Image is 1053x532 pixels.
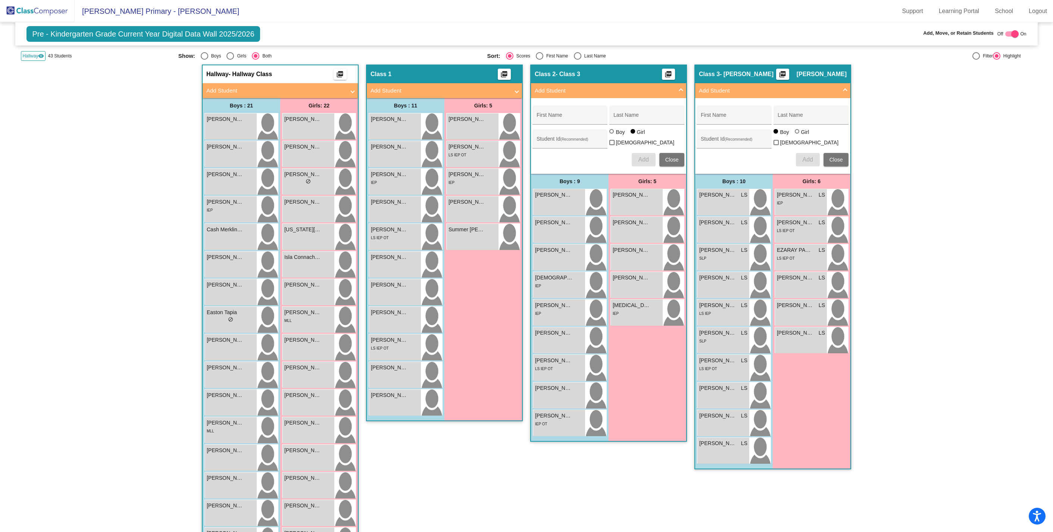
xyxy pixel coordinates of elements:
span: LS [741,412,747,420]
span: [PERSON_NAME] [PERSON_NAME] [699,191,737,199]
span: [PERSON_NAME] [284,170,322,178]
button: Close [659,153,685,166]
input: First Name [537,115,604,121]
span: EZARAY PARKS [777,246,814,254]
span: [PERSON_NAME] [535,301,572,309]
div: Both [259,53,272,59]
span: LS [819,301,825,309]
div: Girls: 22 [280,98,358,113]
span: [PERSON_NAME] [207,253,244,261]
span: [PERSON_NAME] [284,309,322,316]
button: Print Students Details [662,69,675,80]
span: [PERSON_NAME] [207,419,244,427]
span: [PERSON_NAME] [207,391,244,399]
mat-expansion-panel-header: Add Student [203,83,358,98]
mat-expansion-panel-header: Add Student [531,83,686,98]
span: MLL [284,319,291,323]
mat-radio-group: Select an option [487,52,791,60]
span: [PERSON_NAME] [449,198,486,206]
span: LS [741,274,747,282]
span: Class 2 [535,71,556,78]
span: [PERSON_NAME] [777,274,814,282]
span: [PERSON_NAME] [207,364,244,372]
span: SLP [699,339,706,343]
span: [PERSON_NAME] [699,274,737,282]
mat-icon: visibility [38,53,44,59]
input: First Name [701,115,768,121]
mat-panel-title: Add Student [206,87,345,95]
span: Close [665,157,679,163]
span: do_not_disturb_alt [306,179,311,184]
span: LS [819,274,825,282]
span: LS IEP OT [535,367,553,371]
span: LS [741,439,747,447]
div: Boy [615,128,625,136]
span: - Hallway Class [229,71,272,78]
div: Last Name [581,53,606,59]
span: Isla Connacherm [284,253,322,261]
mat-icon: picture_as_pdf [500,71,509,81]
div: Boys : 21 [203,98,280,113]
span: [PERSON_NAME] [371,198,408,206]
button: Print Students Details [776,69,789,80]
span: [PERSON_NAME] [371,143,408,151]
span: LS [741,246,747,254]
div: Girls: 5 [444,98,522,113]
span: IEP OT [535,422,547,426]
span: [PERSON_NAME] [449,143,486,151]
a: Learning Portal [933,5,985,17]
span: [PERSON_NAME] [797,71,847,78]
span: [MEDICAL_DATA][PERSON_NAME] [613,301,650,309]
span: [PERSON_NAME] [284,502,322,510]
input: Last Name [778,115,845,121]
span: [PERSON_NAME] [284,364,322,372]
span: [PERSON_NAME] [699,439,737,447]
span: [PERSON_NAME] [613,219,650,226]
span: [PERSON_NAME] [371,391,408,399]
div: Girls: 6 [773,174,850,189]
div: Boys : 9 [531,174,609,189]
span: Add, Move, or Retain Students [923,29,994,37]
button: Print Students Details [334,69,347,80]
span: [PERSON_NAME] [535,219,572,226]
div: Girl [801,128,809,136]
span: [PERSON_NAME] [371,226,408,234]
span: LS [741,219,747,226]
button: Print Students Details [498,69,511,80]
span: [PERSON_NAME] [777,301,814,309]
span: [PERSON_NAME] [284,447,322,454]
div: Girls [234,53,246,59]
span: [PERSON_NAME] [535,412,572,420]
span: LS [819,246,825,254]
span: [PERSON_NAME] [613,246,650,254]
mat-icon: picture_as_pdf [664,71,673,81]
span: [PERSON_NAME] [699,219,737,226]
span: [PERSON_NAME] [284,336,322,344]
span: LS [819,219,825,226]
span: Summer [PERSON_NAME] [449,226,486,234]
span: do_not_disturb_alt [228,317,233,322]
span: [PERSON_NAME] Primary - [PERSON_NAME] [75,5,239,17]
div: First Name [543,53,568,59]
span: LS IEP OT [371,346,389,350]
div: Highlight [1000,53,1021,59]
span: LS IEP OT [371,236,389,240]
input: Student Id [537,139,604,145]
span: Class 1 [371,71,391,78]
mat-radio-group: Select an option [178,52,482,60]
span: [PERSON_NAME] [699,384,737,392]
span: [DEMOGRAPHIC_DATA] [780,138,838,147]
span: IEP [371,181,377,185]
span: Easton Tapia [207,309,244,316]
span: Pre - Kindergarten Grade Current Year Digital Data Wall 2025/2026 [26,26,260,42]
div: Add Student [531,98,686,174]
span: LS [819,329,825,337]
span: - Class 3 [556,71,580,78]
span: LS [741,191,747,199]
span: [PERSON_NAME] [284,474,322,482]
input: Student Id [701,139,768,145]
span: Hallway [22,53,38,59]
span: [PERSON_NAME] [284,419,322,427]
span: [PERSON_NAME] [371,309,408,316]
div: Boy [779,128,789,136]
